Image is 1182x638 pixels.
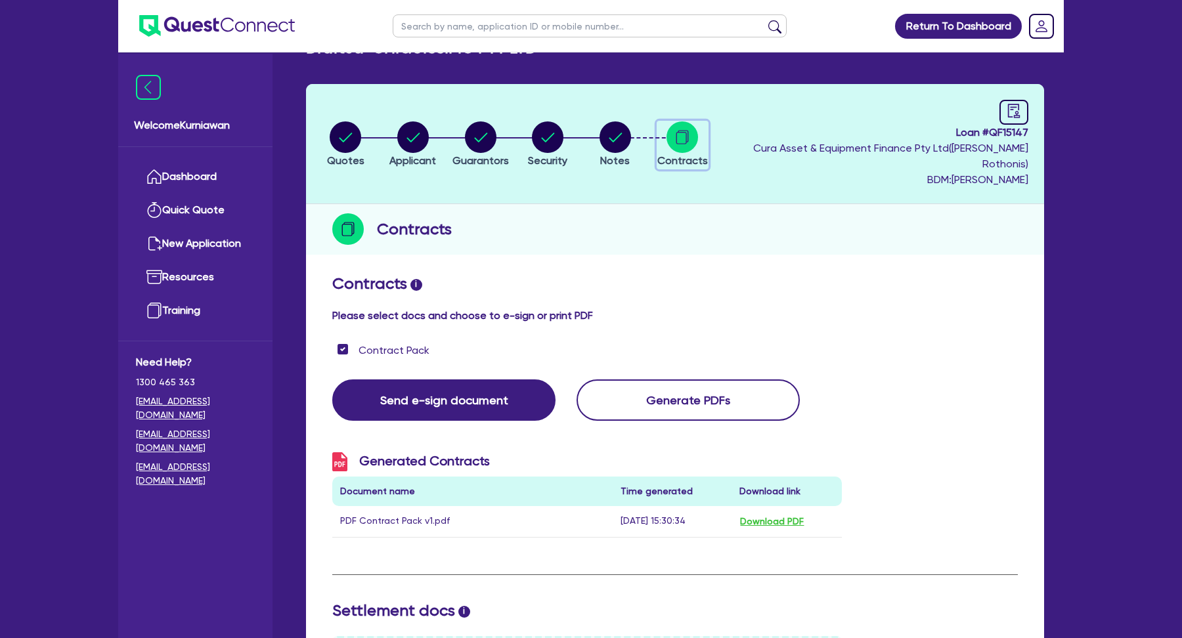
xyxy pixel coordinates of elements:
h3: Generated Contracts [332,452,842,471]
button: Notes [599,121,632,169]
a: [EMAIL_ADDRESS][DOMAIN_NAME] [136,394,255,422]
a: Dropdown toggle [1024,9,1059,43]
span: 1300 465 363 [136,375,255,389]
span: i [458,606,470,618]
img: resources [146,269,162,285]
img: quest-connect-logo-blue [139,15,295,37]
td: [DATE] 15:30:34 [613,506,732,538]
button: Guarantors [452,121,510,169]
button: Applicant [389,121,437,169]
img: quick-quote [146,202,162,218]
th: Document name [332,477,613,506]
h2: Settlement docs [332,601,1018,620]
span: Loan # QF15147 [720,125,1028,140]
span: Cura Asset & Equipment Finance Pty Ltd ( [PERSON_NAME] Rothonis ) [753,142,1028,170]
a: Quick Quote [136,194,255,227]
a: [EMAIL_ADDRESS][DOMAIN_NAME] [136,460,255,488]
span: Security [528,154,567,167]
button: Generate PDFs [577,379,800,421]
input: Search by name, application ID or mobile number... [393,14,787,37]
th: Time generated [613,477,732,506]
a: Training [136,294,255,328]
img: training [146,303,162,318]
button: Security [527,121,568,169]
button: Download PDF [739,514,804,529]
td: PDF Contract Pack v1.pdf [332,506,613,538]
a: audit [999,100,1028,125]
a: Return To Dashboard [895,14,1022,39]
a: [EMAIL_ADDRESS][DOMAIN_NAME] [136,427,255,455]
span: Applicant [389,154,436,167]
img: step-icon [332,213,364,245]
button: Send e-sign document [332,379,556,421]
button: Contracts [657,121,709,169]
button: Quotes [326,121,365,169]
a: New Application [136,227,255,261]
a: Resources [136,261,255,294]
span: audit [1007,104,1021,118]
span: Notes [600,154,630,167]
img: new-application [146,236,162,251]
img: icon-pdf [332,452,347,471]
th: Download link [732,477,841,506]
span: i [410,279,422,291]
a: Dashboard [136,160,255,194]
span: Welcome Kurniawan [134,117,257,133]
label: Contract Pack [359,343,429,358]
h2: Contracts [377,217,452,241]
span: Guarantors [452,154,509,167]
span: Need Help? [136,354,255,370]
span: BDM: [PERSON_NAME] [720,172,1028,188]
img: icon-menu-close [136,75,161,100]
span: Quotes [327,154,364,167]
h4: Please select docs and choose to e-sign or print PDF [332,309,1018,322]
h2: Contracts [332,274,1018,293]
span: Contracts [657,154,708,167]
